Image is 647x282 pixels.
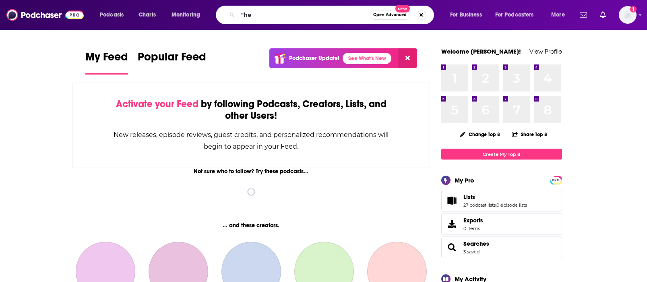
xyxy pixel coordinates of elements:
[463,249,480,255] a: 3 saved
[463,193,475,201] span: Lists
[441,190,562,211] span: Lists
[370,10,410,20] button: Open AdvancedNew
[116,98,198,110] span: Activate your Feed
[444,8,492,21] button: open menu
[551,177,561,183] a: PRO
[619,6,637,24] img: User Profile
[85,50,128,75] a: My Feed
[495,9,534,21] span: For Podcasters
[546,8,575,21] button: open menu
[373,13,407,17] span: Open Advanced
[463,226,483,231] span: 0 items
[138,50,206,75] a: Popular Feed
[577,8,590,22] a: Show notifications dropdown
[450,9,482,21] span: For Business
[289,55,339,62] p: Podchaser Update!
[6,7,84,23] img: Podchaser - Follow, Share and Rate Podcasts
[113,98,390,122] div: by following Podcasts, Creators, Lists, and other Users!
[444,195,460,206] a: Lists
[441,149,562,160] a: Create My Top 8
[441,236,562,258] span: Searches
[113,129,390,152] div: New releases, episode reviews, guest credits, and personalized recommendations will begin to appe...
[597,8,609,22] a: Show notifications dropdown
[133,8,161,21] a: Charts
[463,202,496,208] a: 27 podcast lists
[343,53,391,64] a: See What's New
[441,213,562,235] a: Exports
[395,5,410,12] span: New
[441,48,521,55] a: Welcome [PERSON_NAME]!
[490,8,546,21] button: open menu
[551,9,565,21] span: More
[630,6,637,12] svg: Add a profile image
[72,222,430,229] div: ... and these creators.
[100,9,124,21] span: Podcasts
[444,218,460,230] span: Exports
[463,240,489,247] a: Searches
[94,8,134,21] button: open menu
[444,242,460,253] a: Searches
[138,9,156,21] span: Charts
[138,50,206,68] span: Popular Feed
[455,176,474,184] div: My Pro
[223,6,442,24] div: Search podcasts, credits, & more...
[496,202,527,208] a: 0 episode lists
[463,193,527,201] a: Lists
[172,9,200,21] span: Monitoring
[166,8,211,21] button: open menu
[72,168,430,175] div: Not sure who to follow? Try these podcasts...
[511,126,548,142] button: Share Top 8
[85,50,128,68] span: My Feed
[463,217,483,224] span: Exports
[455,129,505,139] button: Change Top 8
[619,6,637,24] button: Show profile menu
[619,6,637,24] span: Logged in as KristinZanini
[529,48,562,55] a: View Profile
[238,8,370,21] input: Search podcasts, credits, & more...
